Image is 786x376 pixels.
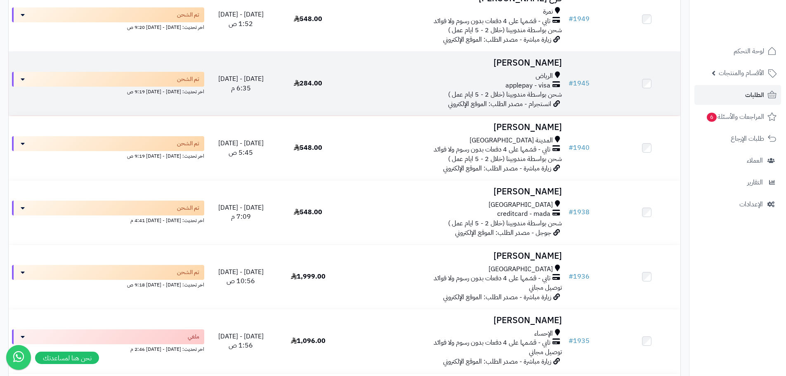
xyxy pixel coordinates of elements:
a: #1949 [569,14,590,24]
span: 548.00 [294,143,322,153]
span: انستجرام - مصدر الطلب: الموقع الإلكتروني [448,99,551,109]
div: اخر تحديث: [DATE] - [DATE] 9:18 ص [12,280,204,289]
span: [GEOGRAPHIC_DATA] [489,200,553,210]
a: المراجعات والأسئلة6 [694,107,781,127]
span: زيارة مباشرة - مصدر الطلب: الموقع الإلكتروني [443,163,551,173]
a: الإعدادات [694,194,781,214]
span: ملغي [188,333,199,341]
span: زيارة مباشرة - مصدر الطلب: الموقع الإلكتروني [443,292,551,302]
span: الرياض [536,71,553,81]
span: جوجل - مصدر الطلب: الموقع الإلكتروني [455,228,551,238]
span: [DATE] - [DATE] 7:09 م [218,203,264,222]
span: [DATE] - [DATE] 1:56 ص [218,331,264,351]
span: طلبات الإرجاع [731,133,764,144]
span: تم الشحن [177,140,199,148]
span: تابي - قسّمها على 4 دفعات بدون رسوم ولا فوائد [434,17,550,26]
span: شحن بواسطة مندوبينا (خلال 2 - 5 ايام عمل ) [448,218,562,228]
span: [GEOGRAPHIC_DATA] [489,265,553,274]
span: شحن بواسطة مندوبينا (خلال 2 - 5 ايام عمل ) [448,25,562,35]
a: #1940 [569,143,590,153]
span: # [569,78,573,88]
span: # [569,336,573,346]
span: التقارير [747,177,763,188]
a: الطلبات [694,85,781,105]
span: [DATE] - [DATE] 10:56 ص [218,267,264,286]
span: # [569,207,573,217]
a: #1945 [569,78,590,88]
span: توصيل مجاني [529,283,562,293]
span: الإحساء [534,329,553,338]
span: تم الشحن [177,11,199,19]
a: #1935 [569,336,590,346]
span: applepay - visa [505,81,550,90]
div: اخر تحديث: [DATE] - [DATE] 2:46 م [12,344,204,353]
span: المراجعات والأسئلة [706,111,764,123]
span: الأقسام والمنتجات [719,67,764,79]
a: #1936 [569,272,590,281]
span: 284.00 [294,78,322,88]
span: العملاء [747,155,763,166]
span: 6 [707,113,717,122]
span: تم الشحن [177,204,199,212]
span: تم الشحن [177,75,199,83]
h3: [PERSON_NAME] [345,251,562,261]
span: 548.00 [294,14,322,24]
span: لوحة التحكم [734,45,764,57]
span: شحن بواسطة مندوبينا (خلال 2 - 5 ايام عمل ) [448,154,562,164]
span: # [569,272,573,281]
div: اخر تحديث: [DATE] - [DATE] 9:19 ص [12,87,204,95]
span: شحن بواسطة مندوبينا (خلال 2 - 5 ايام عمل ) [448,90,562,99]
h3: [PERSON_NAME] [345,187,562,196]
div: اخر تحديث: [DATE] - [DATE] 9:19 ص [12,151,204,160]
span: الطلبات [745,89,764,101]
a: طلبات الإرجاع [694,129,781,149]
span: تم الشحن [177,268,199,277]
div: اخر تحديث: [DATE] - [DATE] 9:20 ص [12,22,204,31]
span: [DATE] - [DATE] 5:45 ص [218,138,264,158]
span: [DATE] - [DATE] 6:35 م [218,74,264,93]
a: #1938 [569,207,590,217]
a: لوحة التحكم [694,41,781,61]
span: تابي - قسّمها على 4 دفعات بدون رسوم ولا فوائد [434,274,550,283]
span: زيارة مباشرة - مصدر الطلب: الموقع الإلكتروني [443,357,551,367]
span: 1,999.00 [291,272,326,281]
span: المدينة [GEOGRAPHIC_DATA] [470,136,553,145]
span: نمرة [543,7,553,17]
a: العملاء [694,151,781,170]
div: اخر تحديث: [DATE] - [DATE] 4:41 م [12,215,204,224]
h3: [PERSON_NAME] [345,123,562,132]
h3: [PERSON_NAME] [345,58,562,68]
span: 548.00 [294,207,322,217]
span: 1,096.00 [291,336,326,346]
span: # [569,14,573,24]
h3: [PERSON_NAME] [345,316,562,325]
span: توصيل مجاني [529,347,562,357]
span: زيارة مباشرة - مصدر الطلب: الموقع الإلكتروني [443,35,551,45]
span: [DATE] - [DATE] 1:52 ص [218,9,264,29]
span: تابي - قسّمها على 4 دفعات بدون رسوم ولا فوائد [434,145,550,154]
a: التقارير [694,173,781,192]
img: logo-2.png [730,22,778,40]
span: creditcard - mada [497,209,550,219]
span: تابي - قسّمها على 4 دفعات بدون رسوم ولا فوائد [434,338,550,348]
span: # [569,143,573,153]
span: الإعدادات [739,199,763,210]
